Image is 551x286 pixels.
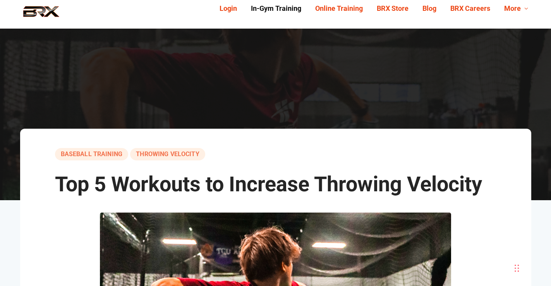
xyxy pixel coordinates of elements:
[443,3,497,15] a: BRX Careers
[308,3,370,15] a: Online Training
[213,3,244,15] a: Login
[207,3,535,15] div: Navigation Menu
[130,148,205,160] a: Throwing Velocity
[415,3,443,15] a: Blog
[16,6,67,23] img: BRX Performance
[55,172,482,196] span: Top 5 Workouts to Increase Throwing Velocity
[437,203,551,286] iframe: Chat Widget
[55,148,129,160] a: baseball training
[55,148,496,160] div: ,
[497,3,535,15] a: More
[515,257,519,280] div: Drag
[370,3,415,15] a: BRX Store
[244,3,308,15] a: In-Gym Training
